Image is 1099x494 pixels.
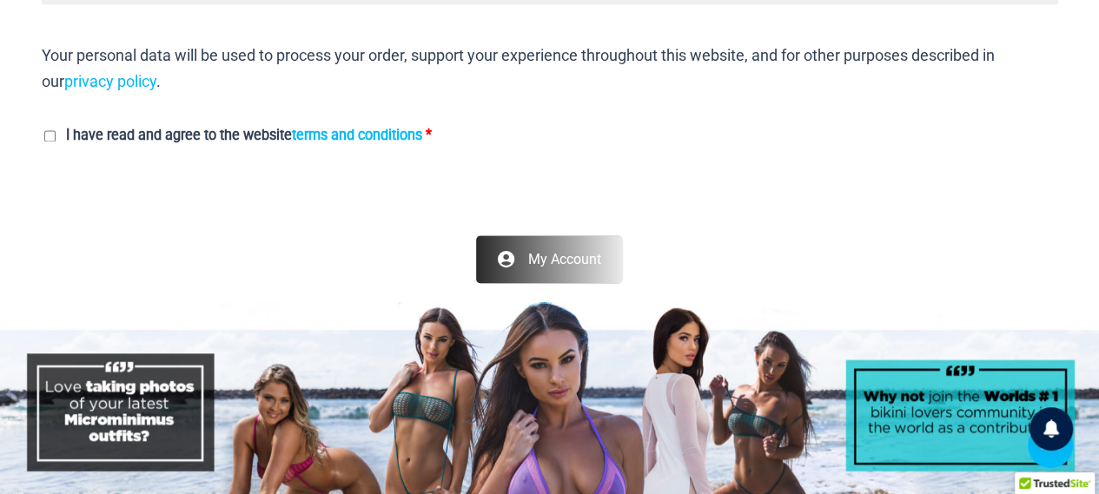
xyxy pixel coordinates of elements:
[476,235,623,283] a: My Account
[42,153,1058,191] iframe: PayPal-paypal
[44,130,56,142] input: I have read and agree to the websiteterms and conditions *
[64,72,156,90] a: privacy policy
[292,127,422,143] a: terms and conditions
[42,43,1058,94] p: Your personal data will be used to process your order, support your experience throughout this we...
[66,127,422,143] span: I have read and agree to the website
[426,127,432,143] abbr: required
